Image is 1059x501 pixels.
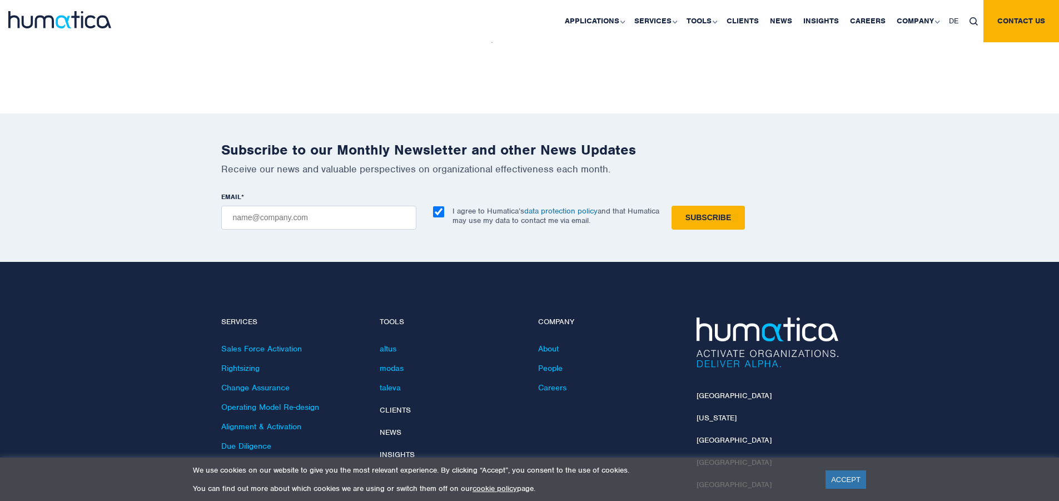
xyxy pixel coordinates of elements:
[221,383,290,393] a: Change Assurance
[473,484,517,493] a: cookie policy
[524,206,598,216] a: data protection policy
[697,413,737,423] a: [US_STATE]
[221,344,302,354] a: Sales Force Activation
[221,421,301,431] a: Alignment & Activation
[380,405,411,415] a: Clients
[969,17,978,26] img: search_icon
[193,465,812,475] p: We use cookies on our website to give you the most relevant experience. By clicking “Accept”, you...
[221,163,838,175] p: Receive our news and valuable perspectives on organizational effectiveness each month.
[380,383,401,393] a: taleva
[453,206,659,225] p: I agree to Humatica’s and that Humatica may use my data to contact me via email.
[380,450,415,459] a: Insights
[221,141,838,158] h2: Subscribe to our Monthly Newsletter and other News Updates
[380,318,521,327] h4: Tools
[221,441,271,451] a: Due Diligence
[221,402,319,412] a: Operating Model Re-design
[433,206,444,217] input: I agree to Humatica’sdata protection policyand that Humatica may use my data to contact me via em...
[221,318,363,327] h4: Services
[193,484,812,493] p: You can find out more about which cookies we are using or switch them off on our page.
[672,206,745,230] input: Subscribe
[538,383,566,393] a: Careers
[949,16,958,26] span: DE
[221,192,241,201] span: EMAIL
[538,344,559,354] a: About
[538,318,680,327] h4: Company
[697,435,772,445] a: [GEOGRAPHIC_DATA]
[8,11,111,28] img: logo
[221,363,260,373] a: Rightsizing
[697,318,838,368] img: Humatica
[380,344,396,354] a: altus
[826,470,866,489] a: ACCEPT
[380,428,401,437] a: News
[380,363,404,373] a: modas
[538,363,563,373] a: People
[697,391,772,400] a: [GEOGRAPHIC_DATA]
[221,206,416,230] input: name@company.com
